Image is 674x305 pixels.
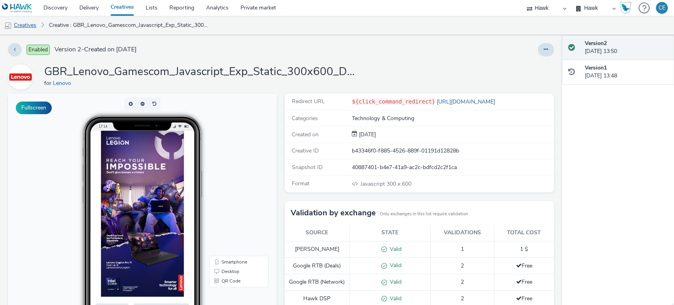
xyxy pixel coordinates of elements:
span: Smartphone [214,166,239,171]
span: [DATE] [357,131,376,138]
span: Valid [387,262,402,269]
td: [PERSON_NAME] [285,241,349,258]
span: 1 [461,245,464,253]
h1: GBR_Lenovo_Gamescom_Javascript_Exp_Static_300x600_DMPU_LenovoPro7i_20250820 [44,64,360,79]
button: Fullscreen [16,102,52,114]
strong: Version 2 [585,40,607,47]
span: Free [516,295,532,302]
span: Version 2 - Created on [DATE] [54,45,137,54]
img: undefined Logo [2,3,32,13]
li: Smartphone [203,164,259,173]
a: Lenovo [8,73,36,81]
h3: Validation by exchange [291,207,376,219]
span: Created on [292,131,319,138]
a: Lenovo [53,79,74,87]
li: Desktop [203,173,259,183]
th: Validations [431,225,494,241]
span: 1 $ [520,245,528,253]
img: Lenovo [9,66,32,88]
th: State [349,225,431,241]
div: CE [659,2,665,14]
div: Technology & Computing [352,115,553,122]
span: Javascript [360,180,386,188]
strong: Version 1 [585,64,607,72]
code: ${click_command_redirect} [352,98,435,105]
a: Creative : GBR_Lenovo_Gamescom_Javascript_Exp_Static_300x600_DMPU_LenovoPro7i_20250820 [45,16,214,35]
span: Valid [387,278,402,286]
span: Format [292,180,310,187]
span: Free [516,262,532,269]
span: Free [516,278,532,286]
div: [DATE] 13:48 [585,64,668,80]
div: Creation 20 August 2025, 13:48 [357,131,376,139]
span: Snapshot ID [292,164,323,171]
span: Valid [387,245,402,253]
td: Google RTB (Network) [285,274,349,291]
small: Only exchanges in this list require validation [380,211,468,217]
img: mobile [4,22,12,30]
span: 2 [461,262,464,269]
a: [URL][DOMAIN_NAME] [435,98,498,105]
th: Source [285,225,349,241]
img: Hawk Academy [620,2,631,14]
span: Desktop [214,175,231,180]
div: b43346f0-f885-4526-889f-01191d12828b [352,147,553,155]
span: Redirect URL [292,98,325,105]
span: 300 x 600 [360,180,411,188]
span: Creative ID [292,147,319,154]
span: for [44,79,53,87]
span: 17:14 [91,30,100,35]
span: 2 [461,278,464,286]
span: Valid [387,295,402,302]
div: 40887401-b4e7-41a9-ac2c-bdfcd2c2f1ca [352,164,553,171]
span: Enabled [26,45,50,55]
li: QR Code [203,183,259,192]
td: Google RTB (Deals) [285,258,349,274]
span: QR Code [214,185,233,190]
th: Total cost [494,225,554,241]
span: 2 [461,295,464,302]
div: [DATE] 13:50 [585,40,668,56]
a: Hawk Academy [620,2,635,14]
span: Categories [292,115,318,122]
